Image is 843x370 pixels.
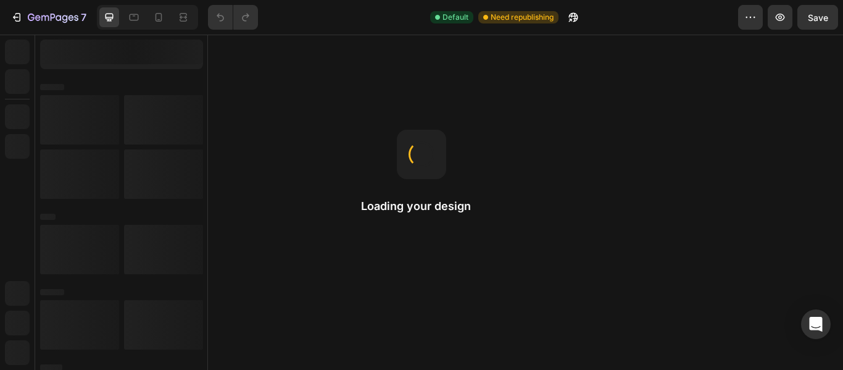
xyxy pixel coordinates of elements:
span: Save [808,12,828,23]
span: Default [442,12,468,23]
button: 7 [5,5,92,30]
span: Need republishing [491,12,554,23]
div: Undo/Redo [208,5,258,30]
h2: Loading your design [361,199,482,214]
p: 7 [81,10,86,25]
button: Save [797,5,838,30]
div: Open Intercom Messenger [801,309,831,339]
